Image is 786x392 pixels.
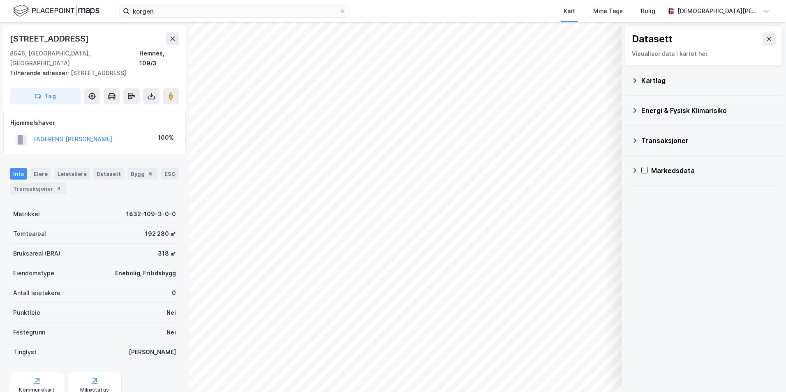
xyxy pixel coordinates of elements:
[641,106,776,115] div: Energi & Fysisk Klimarisiko
[641,6,655,16] div: Bolig
[10,88,81,104] button: Tag
[166,308,176,318] div: Nei
[632,32,673,46] div: Datasett
[129,347,176,357] div: [PERSON_NAME]
[30,168,51,180] div: Eiere
[641,76,776,85] div: Kartlag
[145,229,176,239] div: 192 280 ㎡
[10,68,173,78] div: [STREET_ADDRESS]
[10,32,90,45] div: [STREET_ADDRESS]
[10,118,179,128] div: Hjemmelshaver
[10,168,27,180] div: Info
[651,166,776,175] div: Markedsdata
[13,308,40,318] div: Punktleie
[115,268,176,278] div: Enebolig, Fritidsbygg
[54,168,90,180] div: Leietakere
[13,347,37,357] div: Tinglyst
[745,353,786,392] iframe: Chat Widget
[564,6,575,16] div: Kart
[129,5,339,17] input: Søk på adresse, matrikkel, gårdeiere, leietakere eller personer
[13,327,45,337] div: Festegrunn
[13,229,46,239] div: Tomteareal
[13,4,99,18] img: logo.f888ab2527a4732fd821a326f86c7f29.svg
[13,268,54,278] div: Eiendomstype
[13,209,40,219] div: Matrikkel
[93,168,124,180] div: Datasett
[10,183,66,194] div: Transaksjoner
[593,6,623,16] div: Mine Tags
[139,48,179,68] div: Hemnes, 109/3
[161,168,179,180] div: ESG
[166,327,176,337] div: Nei
[641,136,776,145] div: Transaksjoner
[172,288,176,298] div: 0
[158,133,174,143] div: 100%
[13,249,60,258] div: Bruksareal (BRA)
[10,69,71,76] span: Tilhørende adresser:
[55,184,63,193] div: 3
[126,209,176,219] div: 1832-109-3-0-0
[146,170,155,178] div: 6
[10,48,139,68] div: 8646, [GEOGRAPHIC_DATA], [GEOGRAPHIC_DATA]
[677,6,760,16] div: [DEMOGRAPHIC_DATA][PERSON_NAME]
[158,249,176,258] div: 318 ㎡
[632,49,776,59] div: Visualiser data i kartet her.
[127,168,158,180] div: Bygg
[13,288,60,298] div: Antall leietakere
